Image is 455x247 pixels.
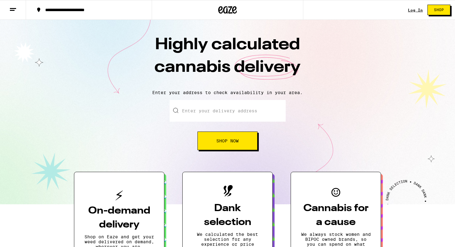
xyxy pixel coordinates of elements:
h3: On-demand delivery [84,204,154,232]
h3: Cannabis for a cause [301,201,371,229]
h3: Dank selection [193,201,262,229]
span: Shop Now [216,139,239,143]
button: Shop [427,5,450,15]
a: Log In [408,8,423,12]
p: Enter your address to check availability in your area. [6,90,449,95]
button: Shop Now [197,132,258,150]
a: Shop [423,5,455,15]
input: Enter your delivery address [170,100,286,122]
h1: Highly calculated cannabis delivery [119,34,336,85]
span: Shop [434,8,444,12]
